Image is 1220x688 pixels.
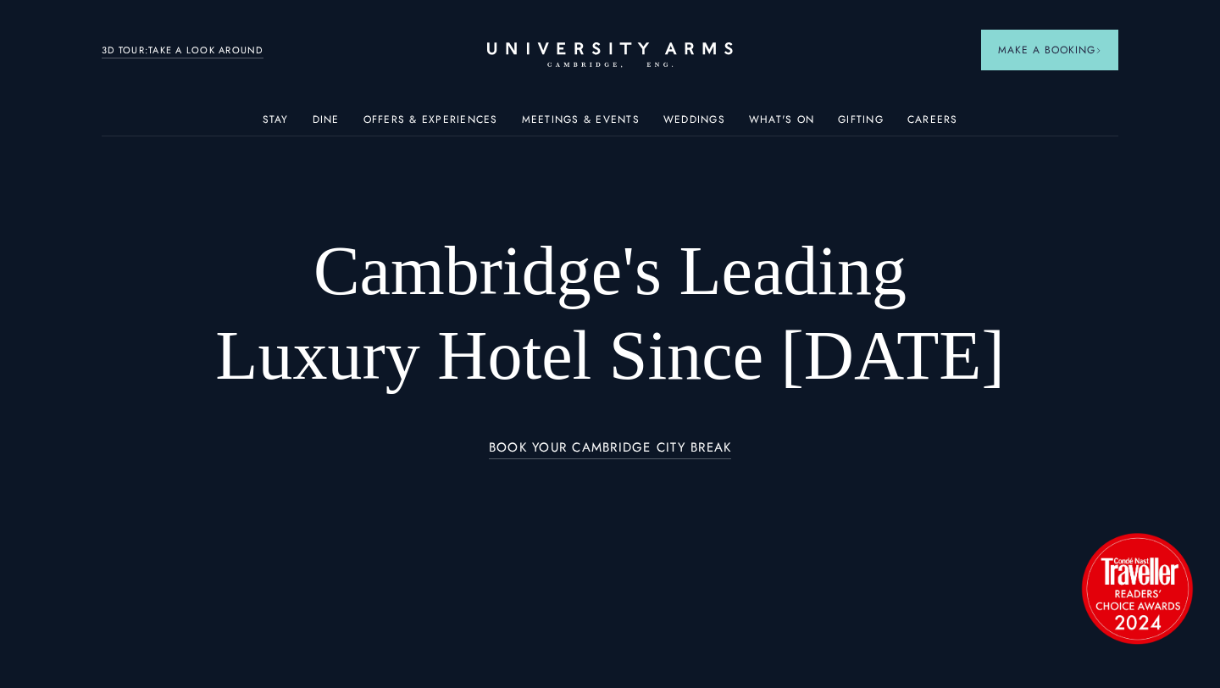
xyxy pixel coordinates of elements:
[838,114,884,136] a: Gifting
[487,42,733,69] a: Home
[1073,524,1201,652] img: image-2524eff8f0c5d55edbf694693304c4387916dea5-1501x1501-png
[313,114,340,136] a: Dine
[907,114,958,136] a: Careers
[489,441,732,460] a: BOOK YOUR CAMBRIDGE CITY BREAK
[981,30,1118,70] button: Make a BookingArrow icon
[263,114,289,136] a: Stay
[1095,47,1101,53] img: Arrow icon
[998,42,1101,58] span: Make a Booking
[522,114,640,136] a: Meetings & Events
[102,43,263,58] a: 3D TOUR:TAKE A LOOK AROUND
[663,114,725,136] a: Weddings
[203,229,1017,398] h1: Cambridge's Leading Luxury Hotel Since [DATE]
[749,114,814,136] a: What's On
[363,114,498,136] a: Offers & Experiences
